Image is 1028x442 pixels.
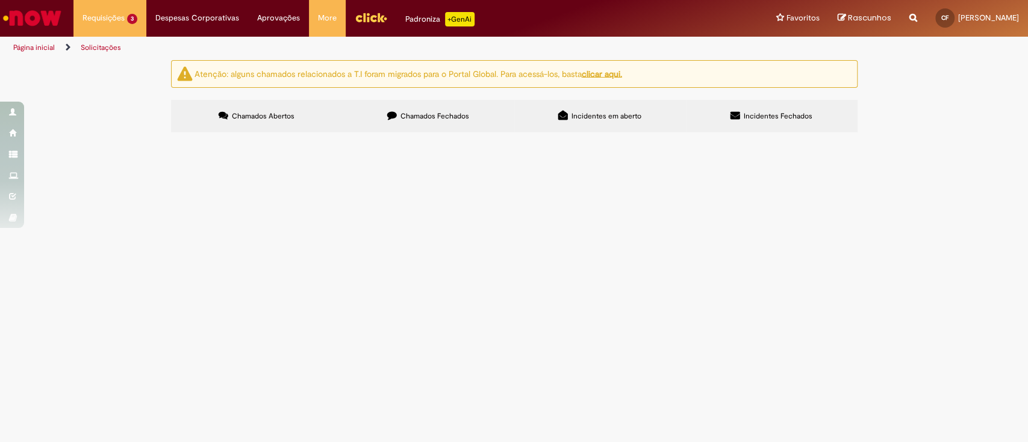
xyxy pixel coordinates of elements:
[445,12,475,26] p: +GenAi
[400,111,469,121] span: Chamados Fechados
[195,68,622,79] ng-bind-html: Atenção: alguns chamados relacionados a T.I foram migrados para o Portal Global. Para acessá-los,...
[127,14,137,24] span: 3
[13,43,55,52] a: Página inicial
[848,12,891,23] span: Rascunhos
[257,12,300,24] span: Aprovações
[318,12,337,24] span: More
[81,43,121,52] a: Solicitações
[787,12,820,24] span: Favoritos
[744,111,812,121] span: Incidentes Fechados
[572,111,641,121] span: Incidentes em aberto
[582,68,622,79] a: clicar aqui.
[405,12,475,26] div: Padroniza
[83,12,125,24] span: Requisições
[958,13,1019,23] span: [PERSON_NAME]
[155,12,239,24] span: Despesas Corporativas
[838,13,891,24] a: Rascunhos
[941,14,949,22] span: CF
[9,37,676,59] ul: Trilhas de página
[232,111,294,121] span: Chamados Abertos
[355,8,387,26] img: click_logo_yellow_360x200.png
[1,6,63,30] img: ServiceNow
